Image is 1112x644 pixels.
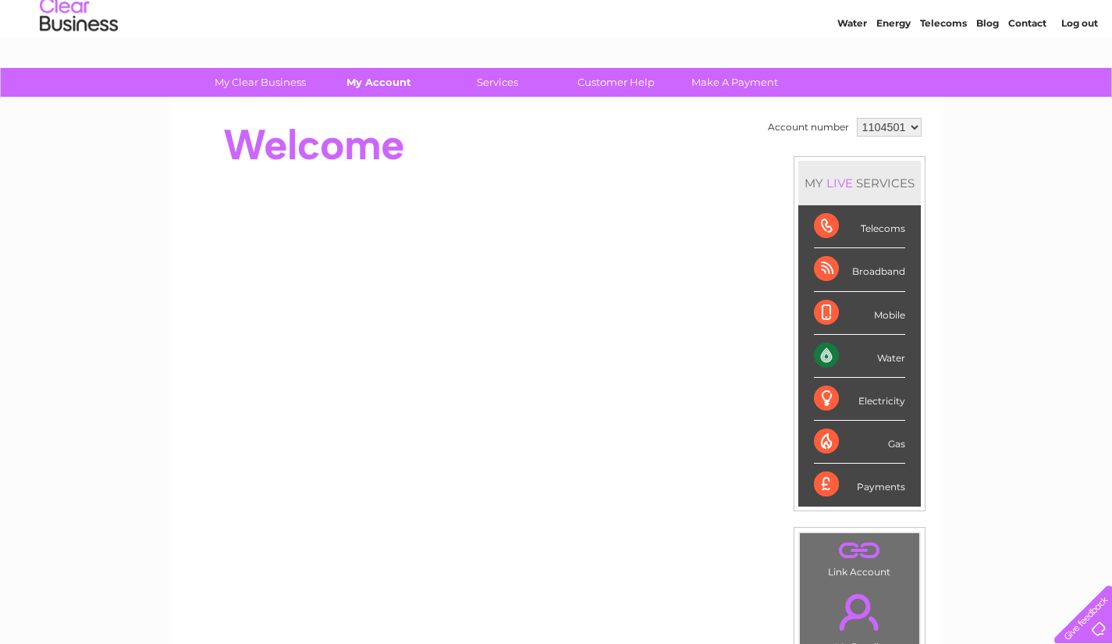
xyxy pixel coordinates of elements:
a: Services [433,68,562,97]
a: . [804,585,915,639]
a: Customer Help [552,68,680,97]
a: Telecoms [920,66,967,78]
a: Make A Payment [670,68,799,97]
div: Water [814,335,905,378]
a: Contact [1008,66,1046,78]
a: Water [837,66,867,78]
a: Blog [976,66,999,78]
a: My Clear Business [196,68,325,97]
div: Gas [814,421,905,464]
td: Link Account [799,532,920,582]
div: Telecoms [814,205,905,248]
div: Payments [814,464,905,506]
div: Broadband [814,248,905,291]
a: Energy [876,66,911,78]
a: Log out [1061,66,1098,78]
div: LIVE [823,176,856,190]
div: Mobile [814,292,905,335]
td: Account number [764,114,853,141]
div: Clear Business is a trading name of Verastar Limited (registered in [GEOGRAPHIC_DATA] No. 3667643... [188,9,925,76]
a: 0333 014 3131 [818,8,925,27]
div: Electricity [814,378,905,421]
a: My Account [314,68,443,97]
img: logo.png [39,41,119,88]
a: . [804,537,915,564]
div: MY SERVICES [798,161,921,205]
